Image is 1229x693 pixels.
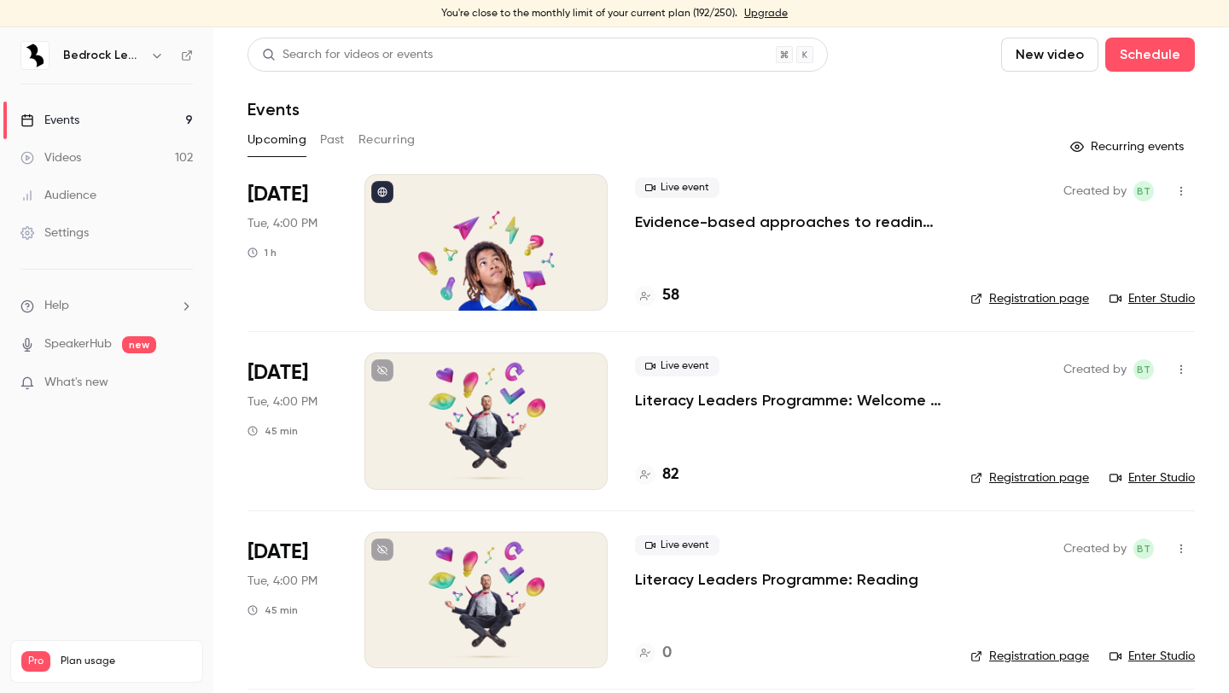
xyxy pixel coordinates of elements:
a: Enter Studio [1110,469,1195,486]
span: [DATE] [248,359,308,387]
div: Events [20,112,79,129]
h4: 58 [662,284,679,307]
a: Registration page [970,648,1089,665]
span: Ben Triggs [1133,181,1154,201]
span: new [122,336,156,353]
span: Pro [21,651,50,672]
div: Nov 4 Tue, 4:00 PM (Europe/London) [248,352,337,489]
img: Bedrock Learning [21,42,49,69]
button: Recurring events [1063,133,1195,160]
div: 1 h [248,246,277,259]
span: BT [1137,359,1150,380]
h6: Bedrock Learning [63,47,143,64]
span: Plan usage [61,655,192,668]
h1: Events [248,99,300,119]
button: Past [320,126,345,154]
div: 45 min [248,603,298,617]
a: Enter Studio [1110,290,1195,307]
button: Schedule [1105,38,1195,72]
h4: 82 [662,463,679,486]
div: Settings [20,224,89,242]
span: Live event [635,356,719,376]
a: Registration page [970,290,1089,307]
button: Upcoming [248,126,306,154]
div: 45 min [248,424,298,438]
div: Search for videos or events [262,46,433,64]
span: Live event [635,535,719,556]
a: Upgrade [744,7,788,20]
span: Ben Triggs [1133,539,1154,559]
a: SpeakerHub [44,335,112,353]
span: Ben Triggs [1133,359,1154,380]
span: What's new [44,374,108,392]
div: Oct 7 Tue, 4:00 PM (Europe/London) [248,174,337,311]
span: Live event [635,178,719,198]
a: 58 [635,284,679,307]
a: Registration page [970,469,1089,486]
span: Help [44,297,69,315]
span: Tue, 4:00 PM [248,573,317,590]
a: Literacy Leaders Programme: Welcome event [635,390,943,411]
iframe: Noticeable Trigger [172,376,193,391]
div: Nov 18 Tue, 4:00 PM (Europe/London) [248,532,337,668]
span: BT [1137,539,1150,559]
h4: 0 [662,642,672,665]
a: 0 [635,642,672,665]
li: help-dropdown-opener [20,297,193,315]
span: Tue, 4:00 PM [248,393,317,411]
a: 82 [635,463,679,486]
span: [DATE] [248,181,308,208]
span: [DATE] [248,539,308,566]
button: Recurring [358,126,416,154]
div: Audience [20,187,96,204]
div: Videos [20,149,81,166]
span: Tue, 4:00 PM [248,215,317,232]
span: BT [1137,181,1150,201]
a: Enter Studio [1110,648,1195,665]
a: Evidence-based approaches to reading, writing and language in 2025/26 [635,212,943,232]
button: New video [1001,38,1098,72]
span: Created by [1063,181,1127,201]
span: Created by [1063,539,1127,559]
a: Literacy Leaders Programme: Reading [635,569,918,590]
span: Created by [1063,359,1127,380]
